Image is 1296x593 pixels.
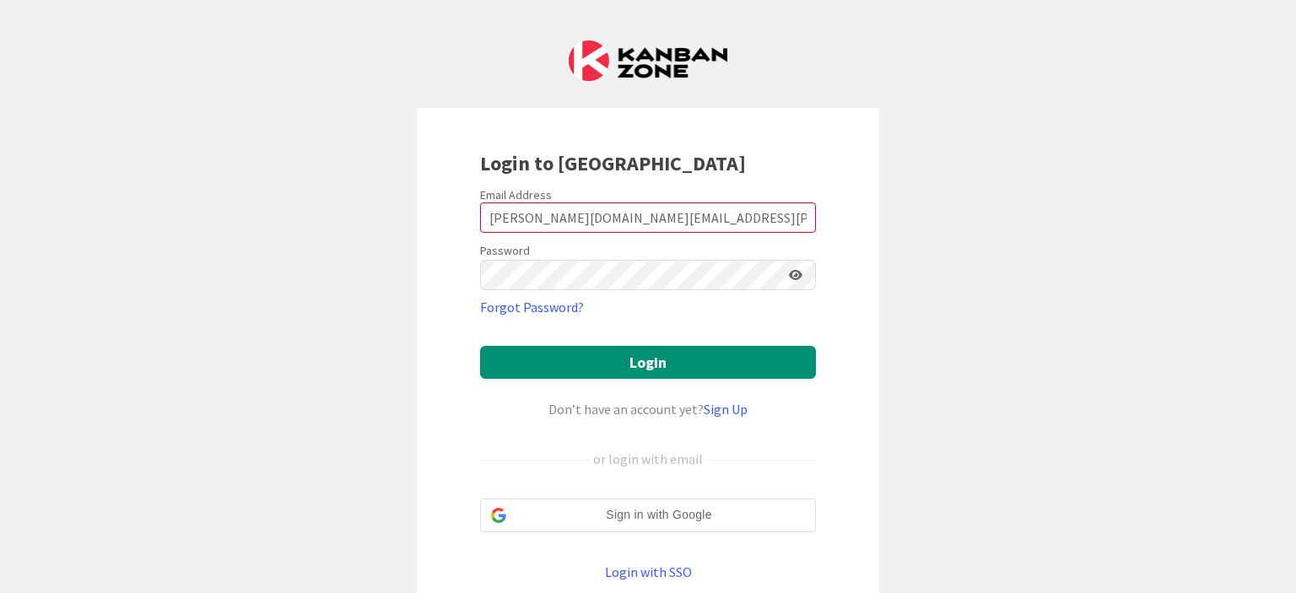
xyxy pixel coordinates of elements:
div: Sign in with Google [480,499,816,532]
a: Login with SSO [605,563,692,580]
div: or login with email [589,449,707,469]
a: Forgot Password? [480,297,584,317]
img: Kanban Zone [569,40,727,81]
div: Don’t have an account yet? [480,399,816,419]
b: Login to [GEOGRAPHIC_DATA] [480,150,746,176]
span: Sign in with Google [513,506,805,524]
a: Sign Up [704,401,748,418]
label: Password [480,242,530,260]
button: Login [480,346,816,379]
label: Email Address [480,187,552,202]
